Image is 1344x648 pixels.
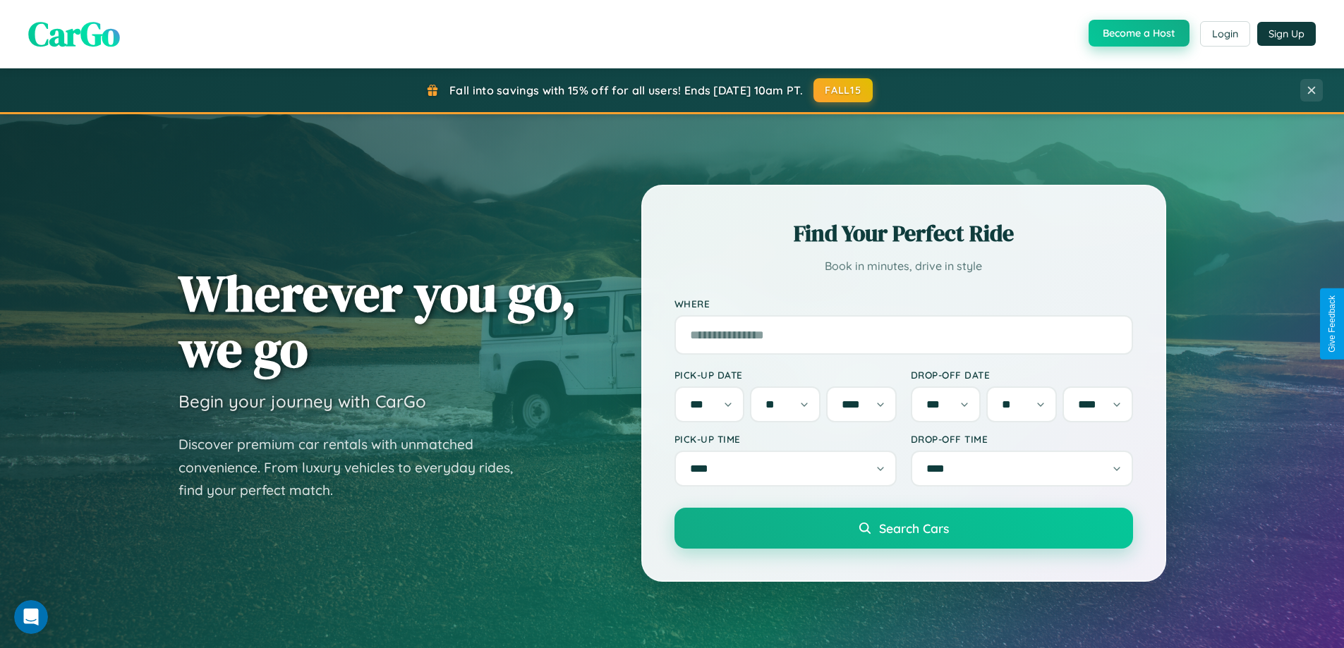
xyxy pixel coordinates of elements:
label: Where [674,298,1133,310]
label: Pick-up Time [674,433,897,445]
button: Search Cars [674,508,1133,549]
button: Login [1200,21,1250,47]
p: Discover premium car rentals with unmatched convenience. From luxury vehicles to everyday rides, ... [178,433,531,502]
label: Drop-off Date [911,369,1133,381]
iframe: Intercom live chat [14,600,48,634]
span: Fall into savings with 15% off for all users! Ends [DATE] 10am PT. [449,83,803,97]
button: FALL15 [813,78,873,102]
button: Become a Host [1089,20,1189,47]
h1: Wherever you go, we go [178,265,576,377]
h3: Begin your journey with CarGo [178,391,426,412]
span: CarGo [28,11,120,57]
button: Sign Up [1257,22,1316,46]
label: Drop-off Time [911,433,1133,445]
label: Pick-up Date [674,369,897,381]
p: Book in minutes, drive in style [674,256,1133,276]
div: Give Feedback [1327,295,1337,353]
span: Search Cars [879,520,949,536]
h2: Find Your Perfect Ride [674,218,1133,249]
